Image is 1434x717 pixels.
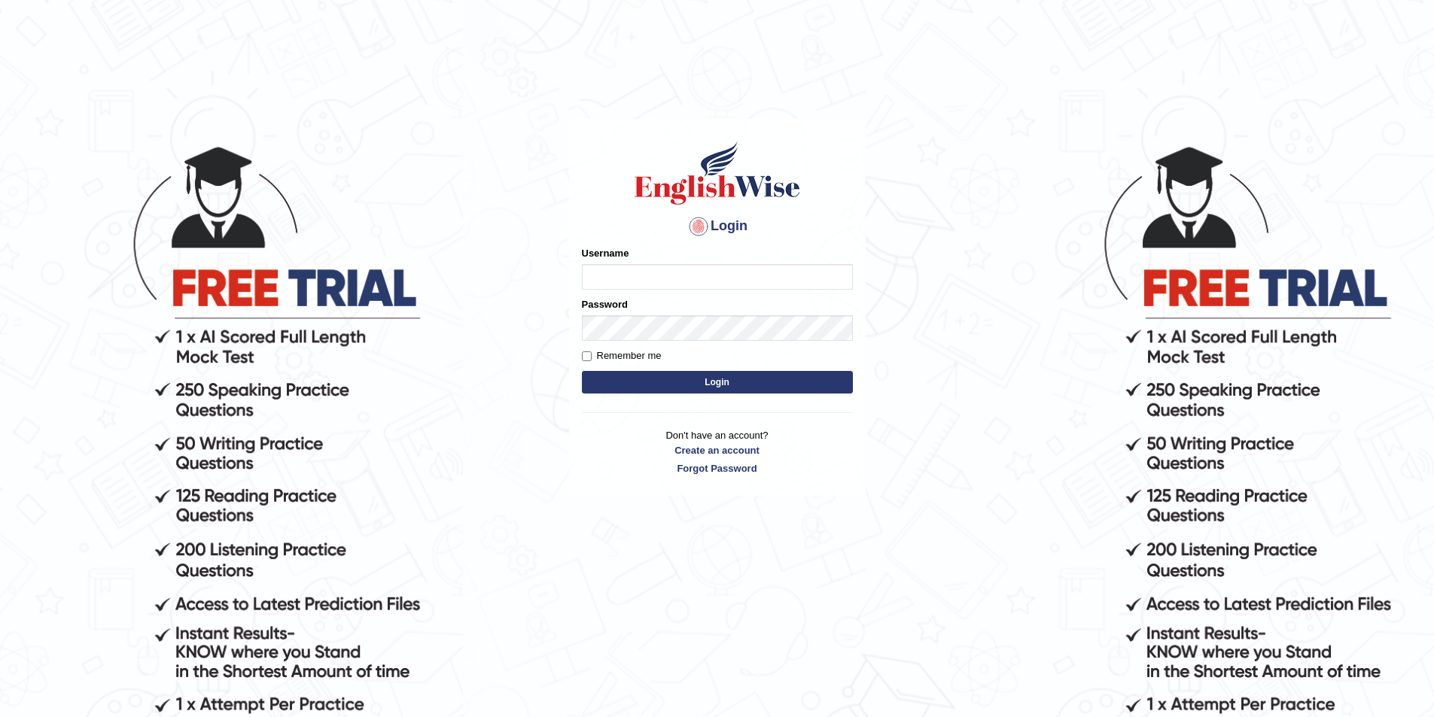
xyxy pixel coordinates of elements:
[582,461,853,475] a: Forgot Password
[582,428,853,475] p: Don't have an account?
[582,371,853,393] button: Login
[582,297,628,311] label: Password
[582,351,592,361] input: Remember me
[632,139,803,207] img: Logo of English Wise sign in for intelligent practice with AI
[582,214,853,238] h4: Login
[582,348,662,363] label: Remember me
[582,443,853,457] a: Create an account
[582,246,629,260] label: Username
